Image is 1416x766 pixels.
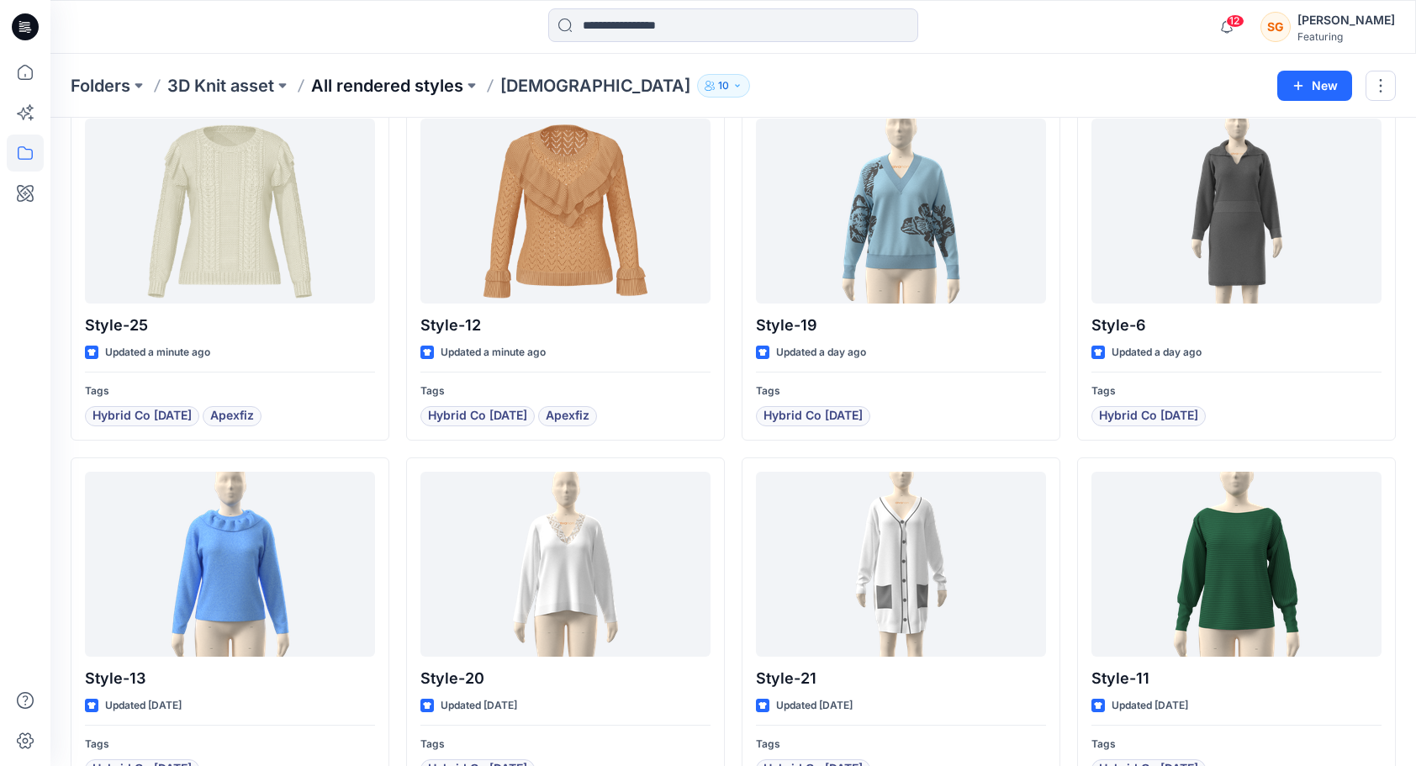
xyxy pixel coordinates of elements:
[697,74,750,98] button: 10
[428,406,527,426] span: Hybrid Co [DATE]
[1277,71,1352,101] button: New
[1091,472,1382,657] a: Style-11
[105,697,182,715] p: Updated [DATE]
[420,119,711,304] a: Style-12
[420,472,711,657] a: Style-20
[85,736,375,753] p: Tags
[210,406,254,426] span: Apexfiz
[756,736,1046,753] p: Tags
[1112,697,1188,715] p: Updated [DATE]
[1091,667,1382,690] p: Style-11
[1226,14,1244,28] span: 12
[71,74,130,98] a: Folders
[1091,383,1382,400] p: Tags
[85,472,375,657] a: Style-13
[85,314,375,337] p: Style-25
[420,667,711,690] p: Style-20
[1260,12,1291,42] div: SG
[167,74,274,98] a: 3D Knit asset
[420,314,711,337] p: Style-12
[1297,10,1395,30] div: [PERSON_NAME]
[1091,119,1382,304] a: Style-6
[763,406,863,426] span: Hybrid Co [DATE]
[1091,314,1382,337] p: Style-6
[85,383,375,400] p: Tags
[105,344,210,362] p: Updated a minute ago
[776,344,866,362] p: Updated a day ago
[718,77,729,95] p: 10
[420,736,711,753] p: Tags
[441,344,546,362] p: Updated a minute ago
[1091,736,1382,753] p: Tags
[92,406,192,426] span: Hybrid Co [DATE]
[546,406,589,426] span: Apexfiz
[85,667,375,690] p: Style-13
[311,74,463,98] a: All rendered styles
[420,383,711,400] p: Tags
[85,119,375,304] a: Style-25
[500,74,690,98] p: [DEMOGRAPHIC_DATA]
[756,314,1046,337] p: Style-19
[756,472,1046,657] a: Style-21
[756,383,1046,400] p: Tags
[776,697,853,715] p: Updated [DATE]
[1297,30,1395,43] div: Featuring
[756,667,1046,690] p: Style-21
[441,697,517,715] p: Updated [DATE]
[756,119,1046,304] a: Style-19
[1112,344,1202,362] p: Updated a day ago
[1099,406,1198,426] span: Hybrid Co [DATE]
